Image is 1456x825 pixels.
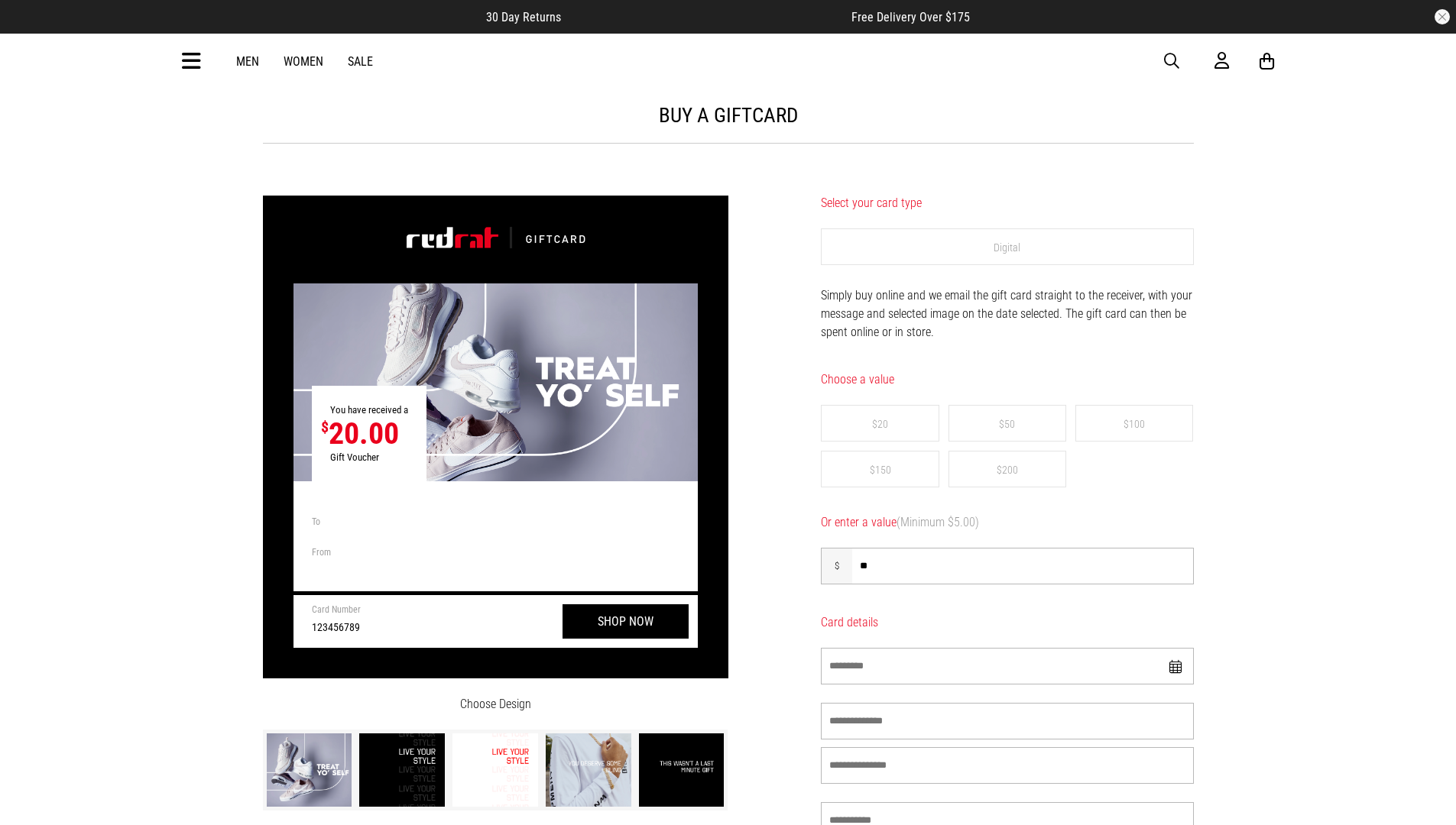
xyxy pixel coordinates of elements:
[293,283,698,481] img: 0066272001649197735.jpg
[821,648,1193,684] input: Use the arrow keys to pick a date
[897,515,979,529] span: (Minimum $5.00)
[263,678,728,730] legend: Choose Design
[821,497,979,548] legend: Or enter a value
[821,286,1193,341] p: Simply buy online and we email the gift card straight to the receiver, with your message and sele...
[312,604,394,621] th: Card Number
[321,418,329,436] span: $
[949,405,1066,442] label: $50
[348,54,373,69] a: Sale
[236,54,259,69] a: Men
[312,547,331,558] span: From
[821,451,939,487] label: $150
[486,10,561,24] span: 30 Day Returns
[821,228,1193,265] label: Digital
[263,103,1194,128] h1: Buy a Giftcard
[821,354,894,405] legend: Choose a value
[330,416,408,451] strong: 20.00
[312,621,394,633] td: 123456789
[821,597,878,648] legend: Card details
[679,50,780,73] img: Redrat logo
[822,548,852,584] span: $
[312,516,320,527] span: To
[1075,405,1193,442] label: $100
[851,10,970,24] span: Free Delivery Over $175
[821,405,939,442] label: $20
[284,54,323,69] a: Women
[312,386,426,481] div: You have received a Gift Voucher
[592,9,821,24] iframe: Customer reviews powered by Trustpilot
[404,226,587,251] img: Red Rat Giftcard
[821,196,922,228] legend: Select your card type
[949,451,1066,487] label: $200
